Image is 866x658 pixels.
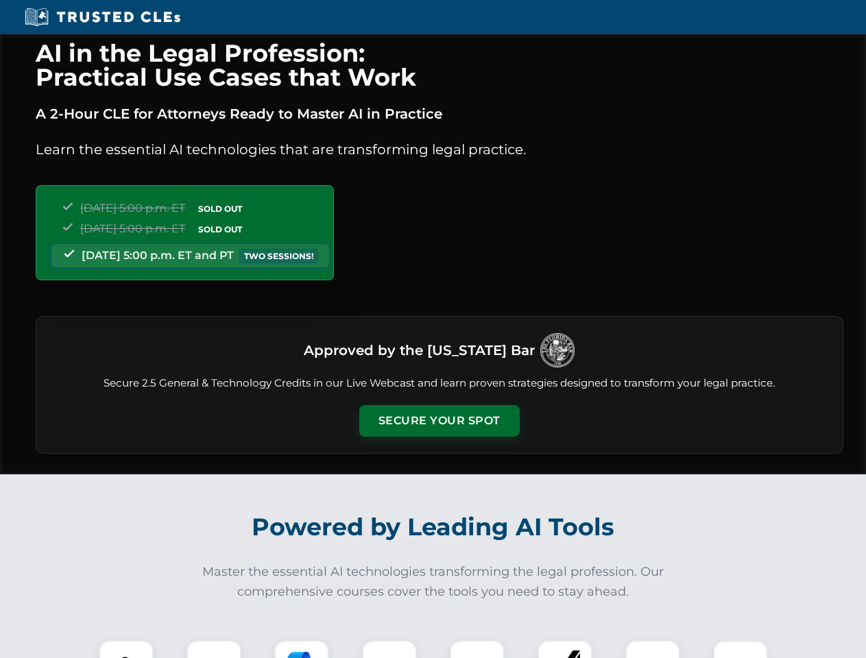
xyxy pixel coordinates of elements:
img: Logo [540,333,575,367]
h3: Approved by the [US_STATE] Bar [304,338,535,363]
img: Trusted CLEs [21,7,184,27]
h2: Powered by Leading AI Tools [53,503,813,551]
p: Master the essential AI technologies transforming the legal profession. Our comprehensive courses... [193,562,673,602]
p: Secure 2.5 General & Technology Credits in our Live Webcast and learn proven strategies designed ... [53,376,826,391]
h1: AI in the Legal Profession: Practical Use Cases that Work [36,41,843,89]
p: A 2-Hour CLE for Attorneys Ready to Master AI in Practice [36,103,843,125]
span: [DATE] 5:00 p.m. ET [80,202,185,215]
p: Learn the essential AI technologies that are transforming legal practice. [36,138,843,160]
span: SOLD OUT [193,202,247,216]
span: [DATE] 5:00 p.m. ET [80,222,185,235]
span: SOLD OUT [193,222,247,236]
button: Secure Your Spot [359,405,520,437]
